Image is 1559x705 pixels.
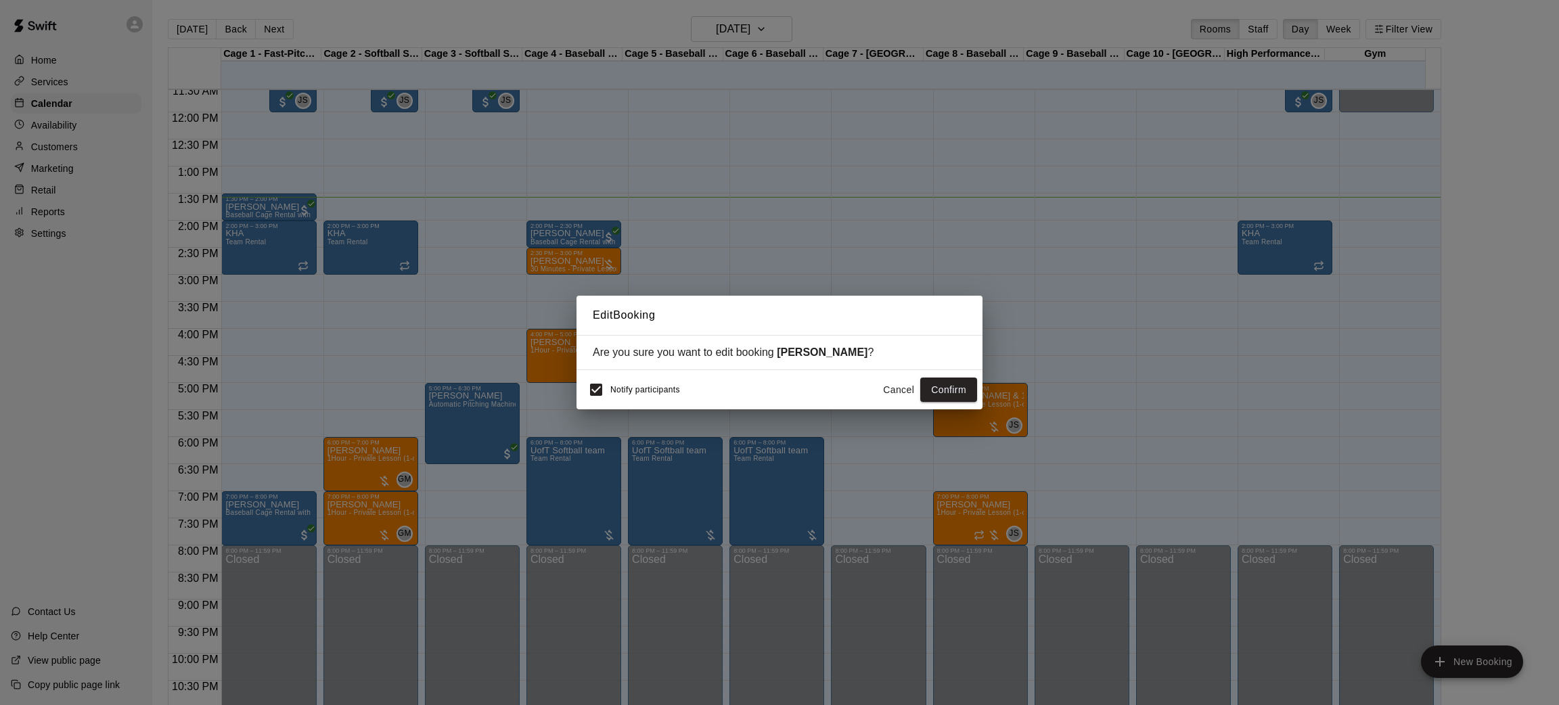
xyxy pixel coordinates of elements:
[877,378,920,403] button: Cancel
[593,346,966,359] div: Are you sure you want to edit booking ?
[610,385,680,394] span: Notify participants
[777,346,867,358] strong: [PERSON_NAME]
[920,378,977,403] button: Confirm
[577,296,982,335] h2: Edit Booking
